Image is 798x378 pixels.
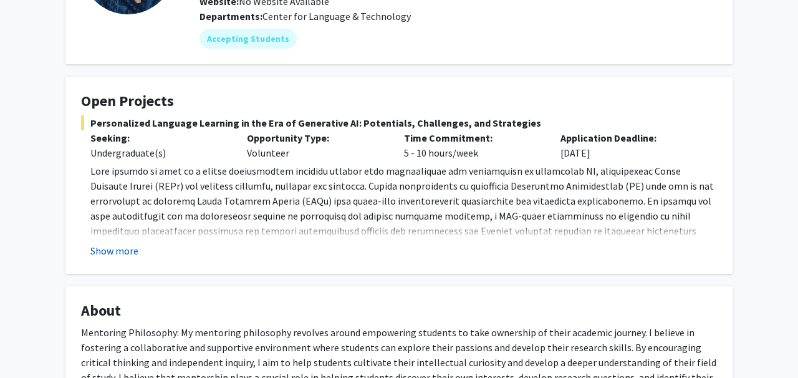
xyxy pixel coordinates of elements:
span: Personalized Language Learning in the Era of Generative AI: Potentials, Challenges, and Strategies [81,115,717,130]
div: [DATE] [551,130,708,160]
span: Center for Language & Technology [262,10,411,22]
mat-chip: Accepting Students [199,29,297,49]
p: Application Deadline: [560,130,698,145]
iframe: Chat [9,322,53,369]
button: Show more [90,243,138,258]
h4: About [81,302,717,320]
p: Time Commitment: [404,130,542,145]
p: Opportunity Type: [247,130,385,145]
p: Seeking: [90,130,228,145]
h4: Open Projects [81,92,717,110]
p: Lore ipsumdo si amet co a elitse doeiusmodtem incididu utlabor etdo magnaaliquae adm veniamquisn ... [90,163,717,358]
b: Departments: [199,10,262,22]
div: Volunteer [238,130,394,160]
div: 5 - 10 hours/week [395,130,551,160]
div: Undergraduate(s) [90,145,228,160]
